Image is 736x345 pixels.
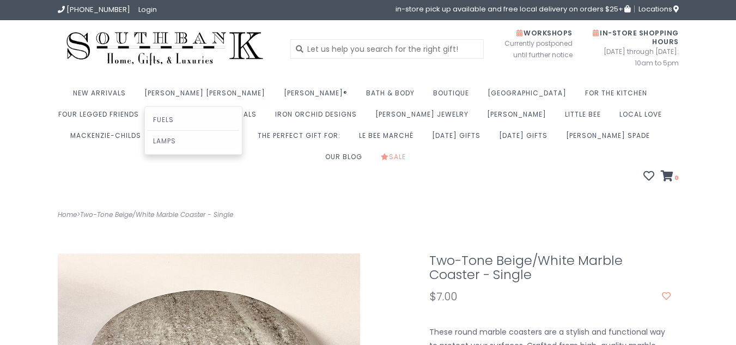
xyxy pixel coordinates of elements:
[673,173,679,182] span: 0
[144,86,271,107] a: [PERSON_NAME] [PERSON_NAME]
[634,5,679,13] a: Locations
[593,28,679,46] span: In-Store Shopping Hours
[80,210,233,219] a: Two-Tone Beige/White Marble Coaster - Single
[432,128,486,149] a: [DATE] Gifts
[359,128,419,149] a: Le Bee Marché
[638,4,679,14] span: Locations
[429,289,457,304] span: $7.00
[258,128,346,149] a: The perfect gift for:
[58,107,144,128] a: Four Legged Friends
[566,128,655,149] a: [PERSON_NAME] Spade
[488,86,572,107] a: [GEOGRAPHIC_DATA]
[325,149,368,171] a: Our Blog
[565,107,606,128] a: Little Bee
[275,107,362,128] a: Iron Orchid Designs
[50,209,368,221] div: >
[148,110,239,130] a: Fuels
[138,4,157,15] a: Login
[619,107,667,128] a: Local Love
[58,4,130,15] a: [PHONE_NUMBER]
[396,5,630,13] span: in-store pick up available and free local delivery on orders $25+
[661,172,679,183] a: 0
[148,131,239,152] a: Lamps
[487,107,552,128] a: [PERSON_NAME]
[589,46,679,69] span: [DATE] through [DATE]: 10am to 5pm
[284,86,353,107] a: [PERSON_NAME]®
[499,128,553,149] a: [DATE] Gifts
[662,291,671,302] a: Add to wishlist
[429,253,671,282] h1: Two-Tone Beige/White Marble Coaster - Single
[433,86,475,107] a: Boutique
[375,107,474,128] a: [PERSON_NAME] Jewelry
[73,86,131,107] a: New Arrivals
[66,4,130,15] span: [PHONE_NUMBER]
[58,28,272,69] img: Southbank Gift Company -- Home, Gifts, and Luxuries
[58,210,77,219] a: Home
[366,86,420,107] a: Bath & Body
[290,39,484,59] input: Let us help you search for the right gift!
[491,38,573,60] span: Currently postponed until further notice
[585,86,653,107] a: For the Kitchen
[516,28,573,38] span: Workshops
[70,128,147,149] a: MacKenzie-Childs
[381,149,411,171] a: Sale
